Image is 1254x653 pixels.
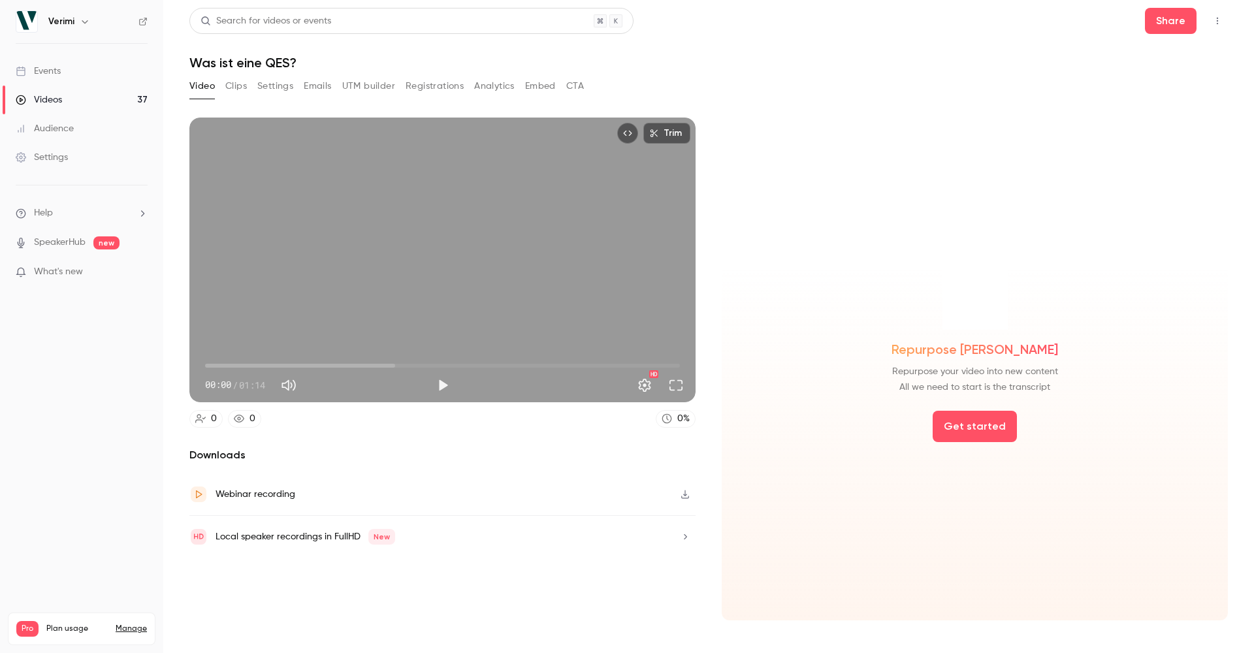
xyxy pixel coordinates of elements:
[205,378,265,392] div: 00:00
[189,447,696,463] h2: Downloads
[225,76,247,97] button: Clips
[34,206,53,220] span: Help
[189,410,223,428] a: 0
[1145,8,1197,34] button: Share
[663,372,689,398] button: Full screen
[525,76,556,97] button: Embed
[430,372,456,398] button: Play
[228,410,261,428] a: 0
[304,76,331,97] button: Emails
[643,123,690,144] button: Trim
[16,93,62,106] div: Videos
[16,65,61,78] div: Events
[93,236,120,249] span: new
[1207,10,1228,31] button: Top Bar Actions
[617,123,638,144] button: Embed video
[132,266,148,278] iframe: Noticeable Trigger
[239,378,265,392] span: 01:14
[116,624,147,634] a: Manage
[211,412,217,426] div: 0
[656,410,696,428] a: 0%
[16,206,148,220] li: help-dropdown-opener
[16,151,68,164] div: Settings
[566,76,584,97] button: CTA
[216,529,395,545] div: Local speaker recordings in FullHD
[933,411,1017,442] button: Get started
[276,372,302,398] button: Mute
[34,236,86,249] a: SpeakerHub
[249,412,255,426] div: 0
[48,15,74,28] h6: Verimi
[649,370,658,378] div: HD
[201,14,331,28] div: Search for videos or events
[189,76,215,97] button: Video
[632,372,658,398] button: Settings
[892,340,1058,358] span: Repurpose [PERSON_NAME]
[34,265,83,279] span: What's new
[16,122,74,135] div: Audience
[16,621,39,637] span: Pro
[474,76,515,97] button: Analytics
[406,76,464,97] button: Registrations
[46,624,108,634] span: Plan usage
[189,55,1228,71] h1: Was ist eine QES?
[677,412,690,426] div: 0 %
[342,76,395,97] button: UTM builder
[233,378,238,392] span: /
[16,11,37,32] img: Verimi
[216,486,295,502] div: Webinar recording
[205,378,231,392] span: 00:00
[368,529,395,545] span: New
[257,76,293,97] button: Settings
[892,364,1058,395] span: Repurpose your video into new content All we need to start is the transcript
